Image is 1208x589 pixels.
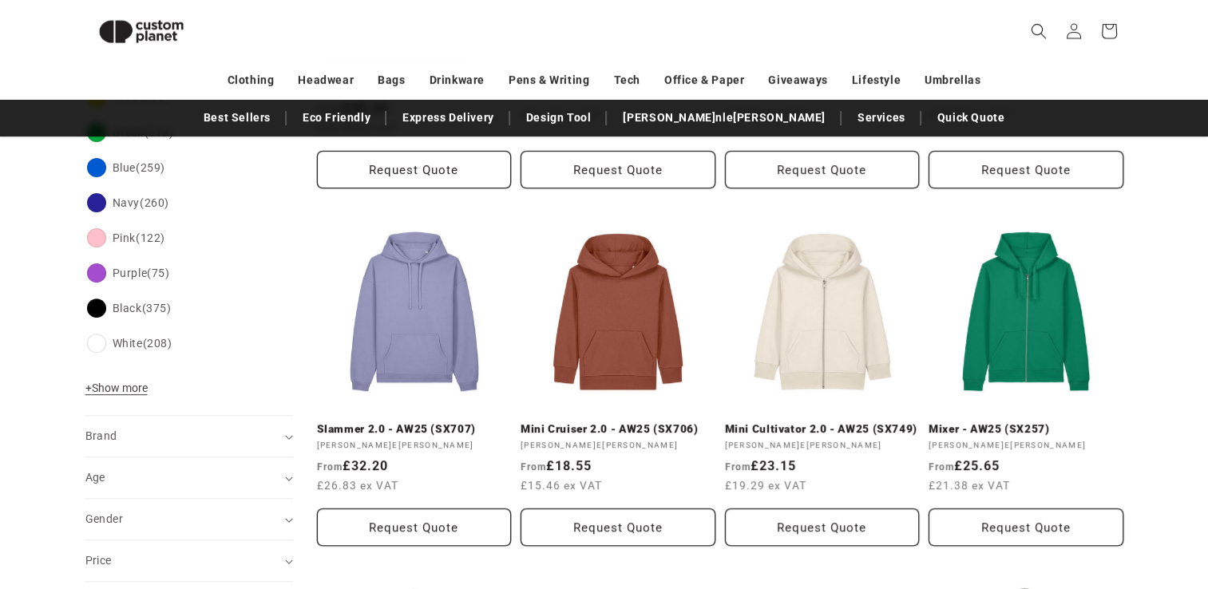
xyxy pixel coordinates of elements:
a: Office & Paper [664,66,744,94]
a: Giveaways [768,66,827,94]
span: Price [85,554,112,567]
a: Tech [613,66,640,94]
a: Design Tool [518,104,600,132]
img: Custom Planet [85,6,197,57]
a: Umbrellas [925,66,980,94]
a: Eco Friendly [295,104,378,132]
button: Request Quote [317,508,512,546]
: Request Quote [521,508,715,546]
a: Bags [378,66,405,94]
span: Brand [85,429,117,442]
iframe: Chat Widget [1128,512,1208,589]
summary: Search [1021,14,1056,49]
summary: Age (0 selected) [85,457,293,498]
a: Quick Quote [929,104,1013,132]
summary: Price [85,540,293,581]
button: Request Quote [317,151,512,188]
summary: Gender (0 selected) [85,499,293,540]
a: Best Sellers [196,104,279,132]
button: Show more [85,381,152,403]
a: Headwear [298,66,354,94]
button: Request Quote [725,508,920,546]
a: Mixer - AW25 (SX257) [929,422,1123,437]
span: Age [85,471,105,484]
button: Request Quote [725,151,920,188]
button: Request Quote [929,508,1123,546]
a: Mini Cultivator 2.0 - AW25 (SX749) [725,422,920,437]
a: [PERSON_NAME]nle[PERSON_NAME] [615,104,833,132]
button: Request Quote [929,151,1123,188]
a: Express Delivery [394,104,502,132]
span: Gender [85,512,123,525]
a: Drinkware [430,66,485,94]
summary: Brand (0 selected) [85,416,293,457]
span: + [85,381,92,394]
a: Clothing [228,66,275,94]
a: Mini Cruiser 2.0 - AW25 (SX706) [521,422,715,437]
a: Lifestyle [852,66,901,94]
a: Services [850,104,913,132]
button: Request Quote [521,151,715,188]
a: Pens & Writing [509,66,589,94]
a: Slammer 2.0 - AW25 (SX707) [317,422,512,437]
span: Show more [85,381,148,394]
